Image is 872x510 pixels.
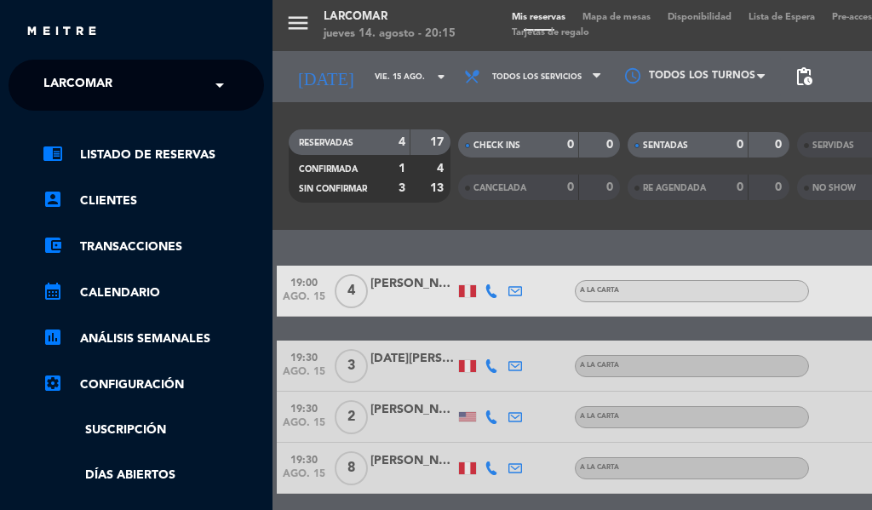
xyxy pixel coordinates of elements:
[794,66,814,87] span: pending_actions
[43,143,63,163] i: chrome_reader_mode
[43,375,264,395] a: Configuración
[43,281,63,301] i: calendar_month
[43,373,63,393] i: settings_applications
[43,67,112,103] span: Larcomar
[43,329,264,349] a: assessmentANÁLISIS SEMANALES
[43,421,264,440] a: Suscripción
[43,189,63,209] i: account_box
[43,237,264,257] a: account_balance_walletTransacciones
[43,235,63,255] i: account_balance_wallet
[43,466,264,485] a: Días abiertos
[43,327,63,347] i: assessment
[43,145,264,165] a: chrome_reader_modeListado de Reservas
[26,26,98,38] img: MEITRE
[43,283,264,303] a: calendar_monthCalendario
[43,191,264,211] a: account_boxClientes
